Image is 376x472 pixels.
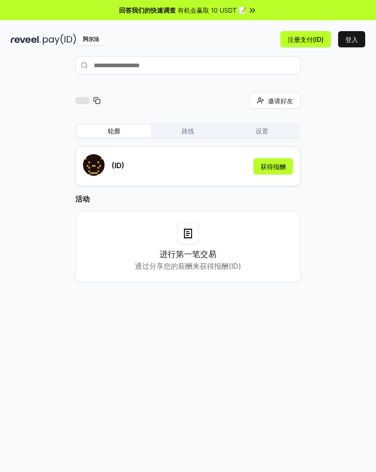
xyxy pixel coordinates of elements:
[43,34,76,45] img: 支付_id
[112,160,124,171] p: (ID)
[119,5,176,15] span: 回答我们的快速调查
[160,248,216,261] h3: 进行第一笔交易
[77,125,151,137] button: 轮廓
[253,158,293,174] button: 获得报酬
[75,193,301,204] h2: 活动
[11,34,41,45] img: 揭示_黑暗的
[178,5,246,15] span: 有机会赢取 10 USDT 📝
[225,125,299,137] button: 设置
[135,261,241,271] p: 通过分享您的薪酬来获得报酬(ID)
[78,34,104,45] div: 阿尔法
[268,96,293,105] span: 邀请好友
[338,31,365,47] button: 登入
[280,31,331,47] button: 注册支付(ID)
[151,125,225,137] button: 路线
[249,92,301,109] button: 邀请好友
